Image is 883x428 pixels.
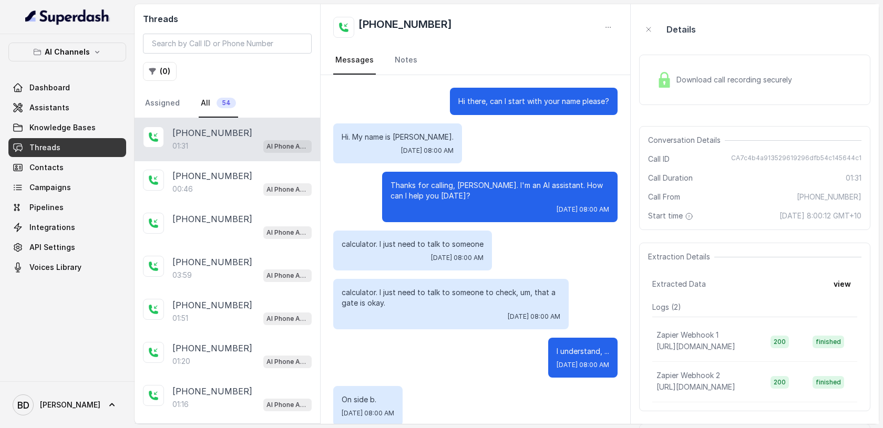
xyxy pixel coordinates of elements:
span: API Settings [29,242,75,253]
p: 01:20 [172,356,190,367]
p: Zapier Webhook 2 [656,370,720,381]
img: light.svg [25,8,110,25]
span: Dashboard [29,82,70,93]
p: On side b. [342,394,394,405]
span: [PHONE_NUMBER] [797,192,861,202]
span: 01:31 [846,173,861,183]
span: 54 [217,98,236,108]
p: calculator. I just need to talk to someone to check, um, that a gate is okay. [342,287,560,308]
p: Thanks for calling, [PERSON_NAME]. I'm an AI assistant. How can I help you [DATE]? [391,180,609,201]
a: Threads [8,138,126,157]
button: (0) [143,62,177,81]
p: 01:51 [172,313,188,323]
span: 200 [771,336,789,348]
p: 01:16 [172,399,189,410]
h2: [PHONE_NUMBER] [358,17,452,38]
p: AI Channels [45,46,90,58]
p: [PHONE_NUMBER] [172,342,252,354]
img: Lock Icon [656,72,672,88]
span: finished [813,336,844,348]
p: AI Phone Assistant [266,400,309,410]
a: Notes [393,46,419,75]
span: Voices Library [29,262,81,273]
a: Assistants [8,98,126,117]
span: Call ID [648,154,670,164]
p: AI Phone Assistant [266,270,309,281]
h2: Threads [143,13,312,25]
p: [PHONE_NUMBER] [172,385,252,398]
a: Dashboard [8,78,126,97]
p: I understand, ... [557,346,609,357]
p: [PHONE_NUMBER] [172,127,252,139]
span: 200 [771,376,789,389]
p: [PHONE_NUMBER] [172,170,252,182]
p: AI Phone Assistant [266,357,309,367]
span: Call Duration [648,173,693,183]
span: Threads [29,142,60,153]
nav: Tabs [333,46,618,75]
span: [DATE] 8:00:12 GMT+10 [779,211,861,221]
text: BD [17,400,29,411]
span: Campaigns [29,182,71,193]
span: Extraction Details [648,252,714,262]
button: AI Channels [8,43,126,61]
a: Campaigns [8,178,126,197]
p: 00:46 [172,184,193,194]
p: [PHONE_NUMBER] [172,256,252,268]
button: view [827,275,857,294]
p: [PHONE_NUMBER] [172,299,252,311]
span: [URL][DOMAIN_NAME] [656,342,735,351]
span: Start time [648,211,695,221]
span: Download call recording securely [676,75,796,85]
span: Assistants [29,102,69,113]
span: [DATE] 08:00 AM [401,147,454,155]
a: Contacts [8,158,126,177]
p: Logs ( 2 ) [652,302,857,312]
a: Pipelines [8,198,126,217]
p: Hi there, can I start with your name please? [458,96,609,107]
p: calculator. I just need to talk to someone [342,239,484,249]
a: Voices Library [8,258,126,277]
nav: Tabs [143,89,312,118]
span: Call From [648,192,680,202]
span: [DATE] 08:00 AM [557,205,609,214]
span: Knowledge Bases [29,122,96,133]
a: Knowledge Bases [8,118,126,137]
span: Contacts [29,162,64,173]
p: AI Phone Assistant [266,314,309,324]
p: Hi. My name is [PERSON_NAME]. [342,132,454,142]
span: [DATE] 08:00 AM [557,361,609,369]
p: Zapier Webhook 1 [656,330,718,340]
p: [PHONE_NUMBER] [172,213,252,225]
span: Integrations [29,222,75,233]
p: 03:59 [172,270,192,280]
span: Extracted Data [652,279,706,289]
p: 01:31 [172,141,188,151]
span: [DATE] 08:00 AM [508,312,560,321]
span: [DATE] 08:00 AM [431,254,484,262]
span: [URL][DOMAIN_NAME] [656,382,735,391]
a: Messages [333,46,376,75]
span: [PERSON_NAME] [40,400,100,410]
span: [DATE] 08:00 AM [342,409,394,417]
span: finished [813,376,844,389]
a: API Settings [8,238,126,257]
a: Assigned [143,89,182,118]
a: [PERSON_NAME] [8,390,126,420]
span: Pipelines [29,202,64,213]
p: AI Phone Assistant [266,184,309,195]
p: AI Phone Assistant [266,141,309,152]
span: Conversation Details [648,135,725,145]
a: Integrations [8,218,126,237]
input: Search by Call ID or Phone Number [143,34,312,54]
p: Details [666,23,696,36]
p: AI Phone Assistant [266,227,309,238]
a: All54 [199,89,238,118]
span: CA7c4b4a913529619296dfb54c145644c1 [731,154,861,164]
